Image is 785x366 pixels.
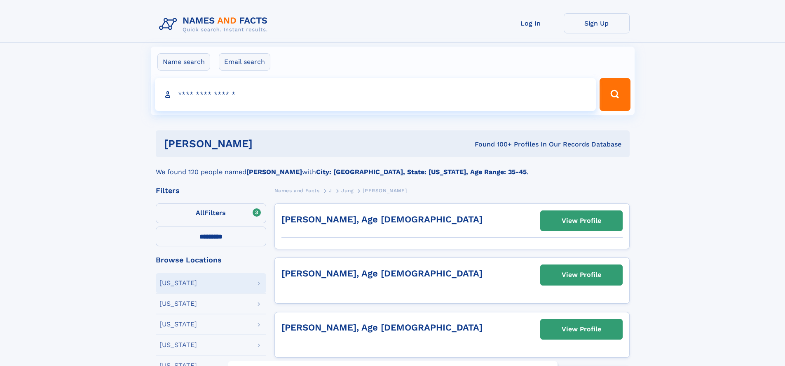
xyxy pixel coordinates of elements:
[600,78,630,111] button: Search Button
[363,140,621,149] div: Found 100+ Profiles In Our Records Database
[363,188,407,194] span: [PERSON_NAME]
[564,13,630,33] a: Sign Up
[157,53,210,71] label: Name search
[155,78,596,111] input: search input
[329,185,332,196] a: J
[541,319,622,339] a: View Profile
[281,322,483,333] a: [PERSON_NAME], Age [DEMOGRAPHIC_DATA]
[329,188,332,194] span: J
[219,53,270,71] label: Email search
[562,265,601,284] div: View Profile
[196,209,204,217] span: All
[498,13,564,33] a: Log In
[156,13,274,35] img: Logo Names and Facts
[341,185,353,196] a: Jung
[541,211,622,231] a: View Profile
[164,139,364,149] h1: [PERSON_NAME]
[246,168,302,176] b: [PERSON_NAME]
[341,188,353,194] span: Jung
[159,300,197,307] div: [US_STATE]
[281,214,483,224] a: [PERSON_NAME], Age [DEMOGRAPHIC_DATA]
[156,157,630,177] div: We found 120 people named with .
[274,185,320,196] a: Names and Facts
[156,187,266,194] div: Filters
[541,265,622,285] a: View Profile
[281,268,483,279] a: [PERSON_NAME], Age [DEMOGRAPHIC_DATA]
[159,342,197,348] div: [US_STATE]
[159,321,197,328] div: [US_STATE]
[316,168,527,176] b: City: [GEOGRAPHIC_DATA], State: [US_STATE], Age Range: 35-45
[562,211,601,230] div: View Profile
[156,203,266,223] label: Filters
[562,320,601,339] div: View Profile
[159,280,197,286] div: [US_STATE]
[156,256,266,264] div: Browse Locations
